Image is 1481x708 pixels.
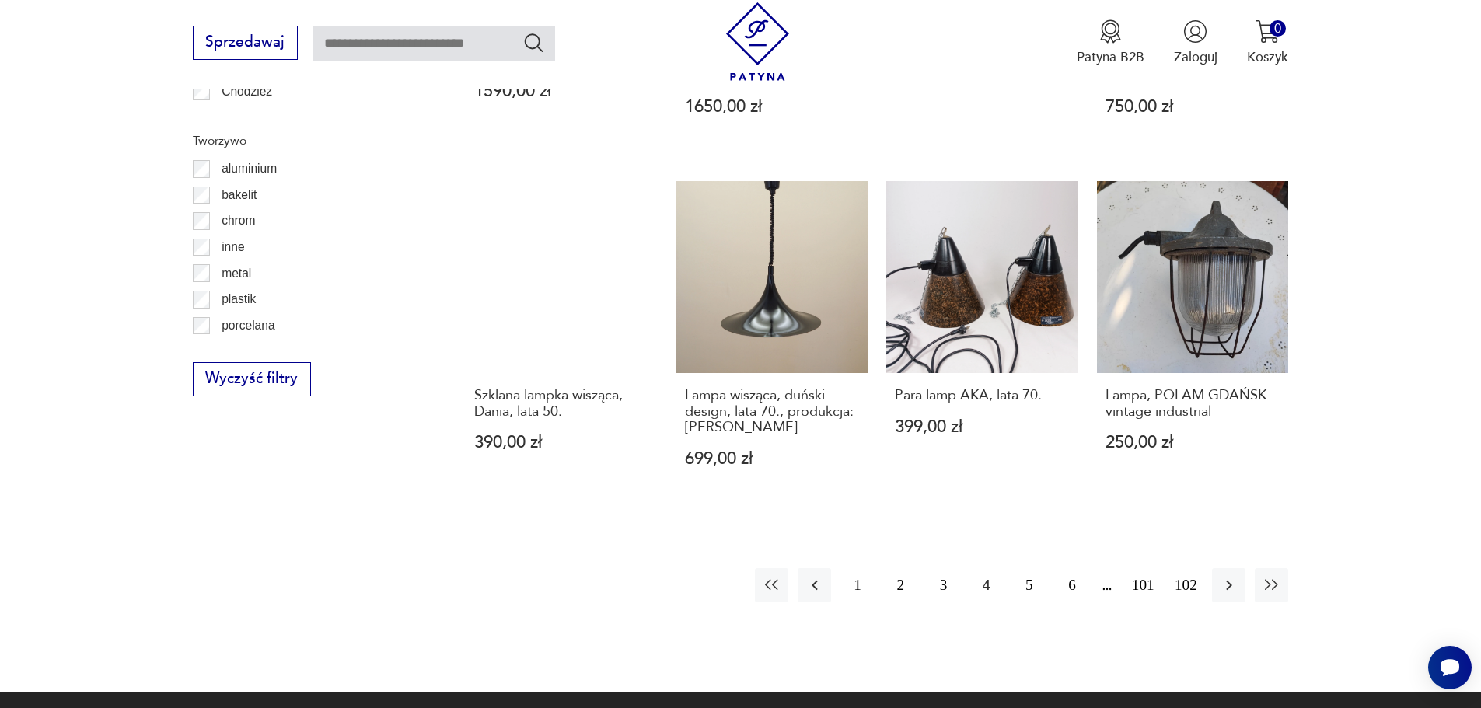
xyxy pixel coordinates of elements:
[969,568,1003,602] button: 4
[676,181,868,503] a: Lampa wisząca, duński design, lata 70., produkcja: DaniaLampa wisząca, duński design, lata 70., p...
[1247,19,1288,66] button: 0Koszyk
[222,82,272,102] p: Chodzież
[222,237,244,257] p: inne
[222,107,268,127] p: Ćmielów
[1077,19,1144,66] button: Patyna B2B
[1055,568,1088,602] button: 6
[474,388,649,420] h3: Szklana lampka wisząca, Dania, lata 50.
[1270,20,1286,37] div: 0
[474,83,649,99] p: 1590,00 zł
[1174,48,1217,66] p: Zaloguj
[685,99,860,115] p: 1650,00 zł
[474,434,649,451] p: 390,00 zł
[222,316,275,336] p: porcelana
[927,568,960,602] button: 3
[895,388,1070,403] h3: Para lamp AKA, lata 70.
[1097,181,1289,503] a: Lampa, POLAM GDAŃSK vintage industrialLampa, POLAM GDAŃSK vintage industrial250,00 zł
[884,568,917,602] button: 2
[222,263,251,284] p: metal
[685,451,860,467] p: 699,00 zł
[193,362,311,396] button: Wyczyść filtry
[685,388,860,435] h3: Lampa wisząca, duński design, lata 70., produkcja: [PERSON_NAME]
[222,341,260,361] p: porcelit
[193,131,421,151] p: Tworzywo
[193,26,298,60] button: Sprzedawaj
[222,185,257,205] p: bakelit
[840,568,874,602] button: 1
[1174,19,1217,66] button: Zaloguj
[222,289,256,309] p: plastik
[1428,646,1472,689] iframe: Smartsupp widget button
[1247,48,1288,66] p: Koszyk
[1077,48,1144,66] p: Patyna B2B
[193,37,298,50] a: Sprzedawaj
[1106,434,1280,451] p: 250,00 zł
[1126,568,1160,602] button: 101
[1012,568,1046,602] button: 5
[466,181,658,503] a: Szklana lampka wisząca, Dania, lata 50.Szklana lampka wisząca, Dania, lata 50.390,00 zł
[1106,99,1280,115] p: 750,00 zł
[886,181,1078,503] a: Para lamp AKA, lata 70.Para lamp AKA, lata 70.399,00 zł
[1183,19,1207,44] img: Ikonka użytkownika
[895,419,1070,435] p: 399,00 zł
[1099,19,1123,44] img: Ikona medalu
[522,31,545,54] button: Szukaj
[718,2,797,81] img: Patyna - sklep z meblami i dekoracjami vintage
[1256,19,1280,44] img: Ikona koszyka
[222,211,255,231] p: chrom
[1106,388,1280,420] h3: Lampa, POLAM GDAŃSK vintage industrial
[1077,19,1144,66] a: Ikona medaluPatyna B2B
[1169,568,1203,602] button: 102
[222,159,277,179] p: aluminium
